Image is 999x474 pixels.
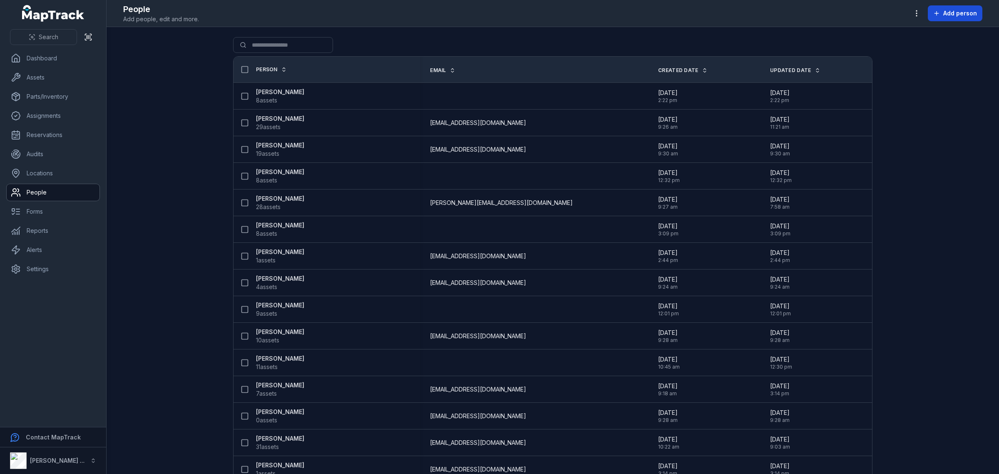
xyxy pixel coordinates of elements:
[658,89,678,97] span: [DATE]
[770,444,790,450] span: 9:03 am
[256,150,279,158] span: 19 assets
[430,279,526,287] span: [EMAIL_ADDRESS][DOMAIN_NAME]
[770,409,790,424] time: 3/4/2025, 9:28:56 AM
[770,390,790,397] span: 3:14 pm
[658,329,678,337] span: [DATE]
[658,435,679,444] span: [DATE]
[256,195,304,211] a: [PERSON_NAME]28assets
[658,142,678,150] span: [DATE]
[770,195,790,204] span: [DATE]
[658,257,678,264] span: 2:44 pm
[256,168,304,185] a: [PERSON_NAME]8assets
[770,302,791,310] span: [DATE]
[256,221,304,230] strong: [PERSON_NAME]
[7,203,99,220] a: Forms
[658,275,678,290] time: 5/12/2025, 9:24:05 AM
[658,435,679,450] time: 2/18/2025, 10:22:17 AM
[430,199,573,207] span: [PERSON_NAME][EMAIL_ADDRESS][DOMAIN_NAME]
[256,168,304,176] strong: [PERSON_NAME]
[658,124,678,130] span: 9:26 am
[256,230,277,238] span: 8 assets
[770,222,790,237] time: 8/8/2025, 3:09:04 PM
[658,409,678,417] span: [DATE]
[256,141,304,150] strong: [PERSON_NAME]
[256,381,304,398] a: [PERSON_NAME]7assets
[256,301,304,309] strong: [PERSON_NAME]
[770,417,790,424] span: 9:28 am
[7,50,99,67] a: Dashboard
[658,355,680,364] span: [DATE]
[770,67,811,74] span: Updated Date
[256,363,278,371] span: 11 assets
[256,381,304,389] strong: [PERSON_NAME]
[7,127,99,143] a: Reservations
[7,165,99,182] a: Locations
[658,302,679,310] span: [DATE]
[770,462,790,470] span: [DATE]
[943,9,977,17] span: Add person
[430,385,526,394] span: [EMAIL_ADDRESS][DOMAIN_NAME]
[770,355,792,364] span: [DATE]
[30,457,88,464] strong: [PERSON_NAME] Air
[256,203,281,211] span: 28 assets
[770,142,790,150] span: [DATE]
[770,150,790,157] span: 9:30 am
[770,435,790,450] time: 3/18/2025, 9:03:27 AM
[658,97,678,104] span: 2:22 pm
[256,416,277,424] span: 0 assets
[658,417,678,424] span: 9:28 am
[658,115,678,124] span: [DATE]
[7,184,99,201] a: People
[7,107,99,124] a: Assignments
[430,67,446,74] span: Email
[770,435,790,444] span: [DATE]
[256,88,304,96] strong: [PERSON_NAME]
[770,249,790,257] span: [DATE]
[256,389,277,398] span: 7 assets
[658,249,678,264] time: 6/13/2025, 2:44:57 PM
[256,66,278,73] span: Person
[770,329,790,344] time: 3/4/2025, 9:28:25 AM
[256,176,277,185] span: 8 assets
[430,145,526,154] span: [EMAIL_ADDRESS][DOMAIN_NAME]
[770,230,790,237] span: 3:09 pm
[256,256,276,264] span: 1 assets
[770,257,790,264] span: 2:44 pm
[658,177,680,184] span: 12:32 pm
[430,252,526,260] span: [EMAIL_ADDRESS][DOMAIN_NAME]
[256,274,304,291] a: [PERSON_NAME]4assets
[7,88,99,105] a: Parts/Inventory
[770,382,790,390] span: [DATE]
[770,310,791,317] span: 12:01 pm
[658,169,680,184] time: 6/6/2025, 12:32:38 PM
[928,5,982,21] button: Add person
[256,301,304,318] a: [PERSON_NAME]9assets
[658,222,678,237] time: 8/8/2025, 3:09:04 PM
[770,124,790,130] span: 11:21 am
[658,337,678,344] span: 9:28 am
[658,195,678,210] time: 3/4/2025, 9:27:41 AM
[256,115,304,131] a: [PERSON_NAME]29assets
[256,336,279,344] span: 10 assets
[658,222,678,230] span: [DATE]
[256,443,279,451] span: 31 assets
[256,221,304,238] a: [PERSON_NAME]8assets
[430,439,526,447] span: [EMAIL_ADDRESS][DOMAIN_NAME]
[256,248,304,264] a: [PERSON_NAME]1assets
[658,150,678,157] span: 9:30 am
[658,382,678,397] time: 3/4/2025, 9:18:30 AM
[658,284,678,290] span: 9:24 am
[256,328,304,344] a: [PERSON_NAME]10assets
[658,355,680,370] time: 2/19/2025, 10:45:57 AM
[658,115,678,130] time: 3/4/2025, 9:26:03 AM
[256,96,277,105] span: 8 assets
[256,283,277,291] span: 4 assets
[770,89,790,97] span: [DATE]
[7,69,99,86] a: Assets
[770,169,792,184] time: 6/6/2025, 12:32:38 PM
[658,67,708,74] a: Created Date
[7,261,99,277] a: Settings
[770,89,790,104] time: 8/20/2025, 2:22:10 PM
[658,230,678,237] span: 3:09 pm
[658,444,679,450] span: 10:22 am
